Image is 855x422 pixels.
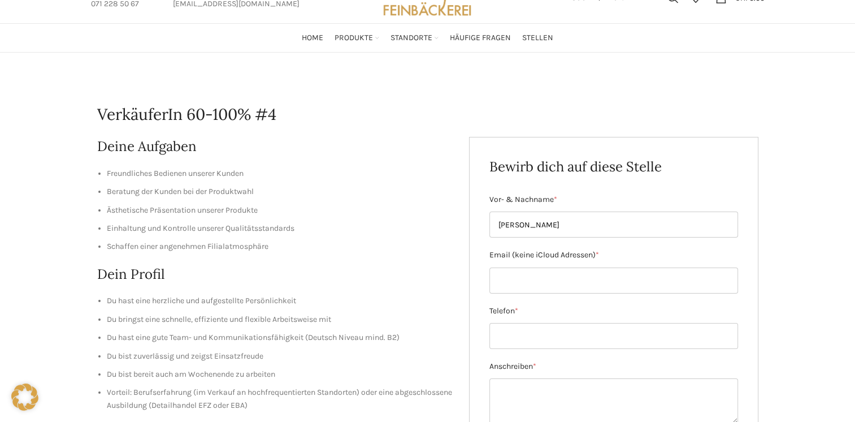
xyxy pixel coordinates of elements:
[107,350,453,363] li: Du bist zuverlässig und zeigst Einsatzfreude
[107,295,453,307] li: Du hast eine herzliche und aufgestellte Persönlichkeit
[335,33,373,44] span: Produkte
[489,360,738,373] label: Anschreiben
[489,193,738,206] label: Vor- & Nachname
[107,331,453,344] li: Du hast eine gute Team- und Kommunikationsfähigkeit (Deutsch Niveau mind. B2)
[107,368,453,381] li: Du bist bereit auch am Wochenende zu arbeiten
[302,33,323,44] span: Home
[85,27,770,49] div: Main navigation
[107,204,453,217] li: Ästhetische Präsentation unserer Produkte
[489,157,738,176] h2: Bewirb dich auf diese Stelle
[107,186,453,198] li: Beratung der Kunden bei der Produktwahl
[107,167,453,180] li: Freundliches Bedienen unserer Kunden
[107,386,453,412] li: Vorteil: Berufserfahrung (im Verkauf an hochfrequentierten Standorten) oder eine abgeschlossene A...
[97,265,453,284] h2: Dein Profil
[489,249,738,261] label: Email (keine iCloud Adressen)
[302,27,323,49] a: Home
[107,222,453,235] li: Einhaltung und Kontrolle unserer Qualitätsstandards
[390,27,439,49] a: Standorte
[107,240,453,253] li: Schaffen einer angenehmen Filialatmosphäre
[97,137,453,156] h2: Deine Aufgaben
[97,104,758,126] h1: VerkäuferIn 60-100% #4
[522,33,553,44] span: Stellen
[489,305,738,317] label: Telefon
[335,27,379,49] a: Produkte
[390,33,432,44] span: Standorte
[107,313,453,326] li: Du bringst eine schnelle, effiziente und flexible Arbeitsweise mit
[450,33,511,44] span: Häufige Fragen
[450,27,511,49] a: Häufige Fragen
[522,27,553,49] a: Stellen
